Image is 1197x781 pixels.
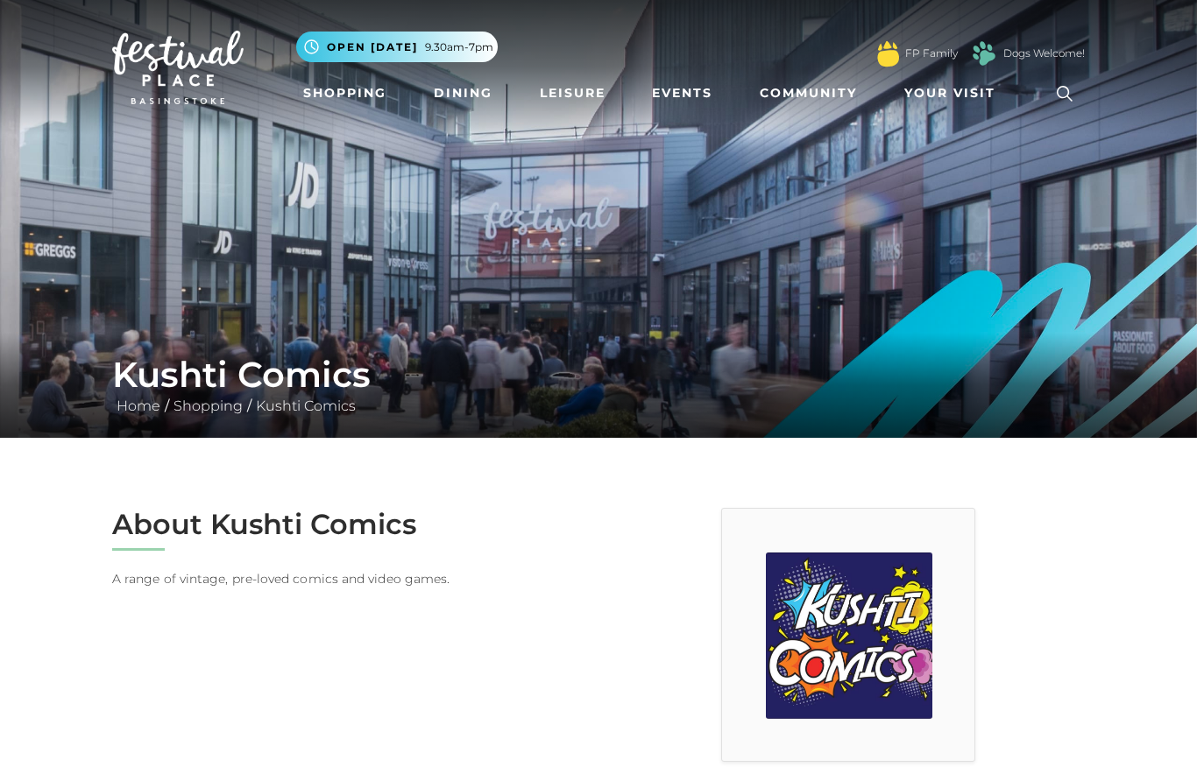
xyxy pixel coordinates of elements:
span: 9.30am-7pm [425,39,493,55]
a: Events [645,77,719,109]
img: Festival Place Logo [112,31,244,104]
a: Leisure [533,77,613,109]
a: Kushti Comics [251,398,360,414]
div: / / [99,354,1098,417]
a: Dogs Welcome! [1003,46,1085,61]
h1: Kushti Comics [112,354,1085,396]
p: A range of vintage, pre-loved comics and video games. [112,568,585,589]
a: Community [753,77,864,109]
a: Home [112,398,165,414]
button: Open [DATE] 9.30am-7pm [296,32,498,62]
span: Your Visit [904,84,995,102]
span: Open [DATE] [327,39,418,55]
h2: About Kushti Comics [112,508,585,541]
a: Your Visit [897,77,1011,109]
a: Shopping [296,77,393,109]
a: Shopping [169,398,247,414]
a: Dining [427,77,499,109]
a: FP Family [905,46,958,61]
